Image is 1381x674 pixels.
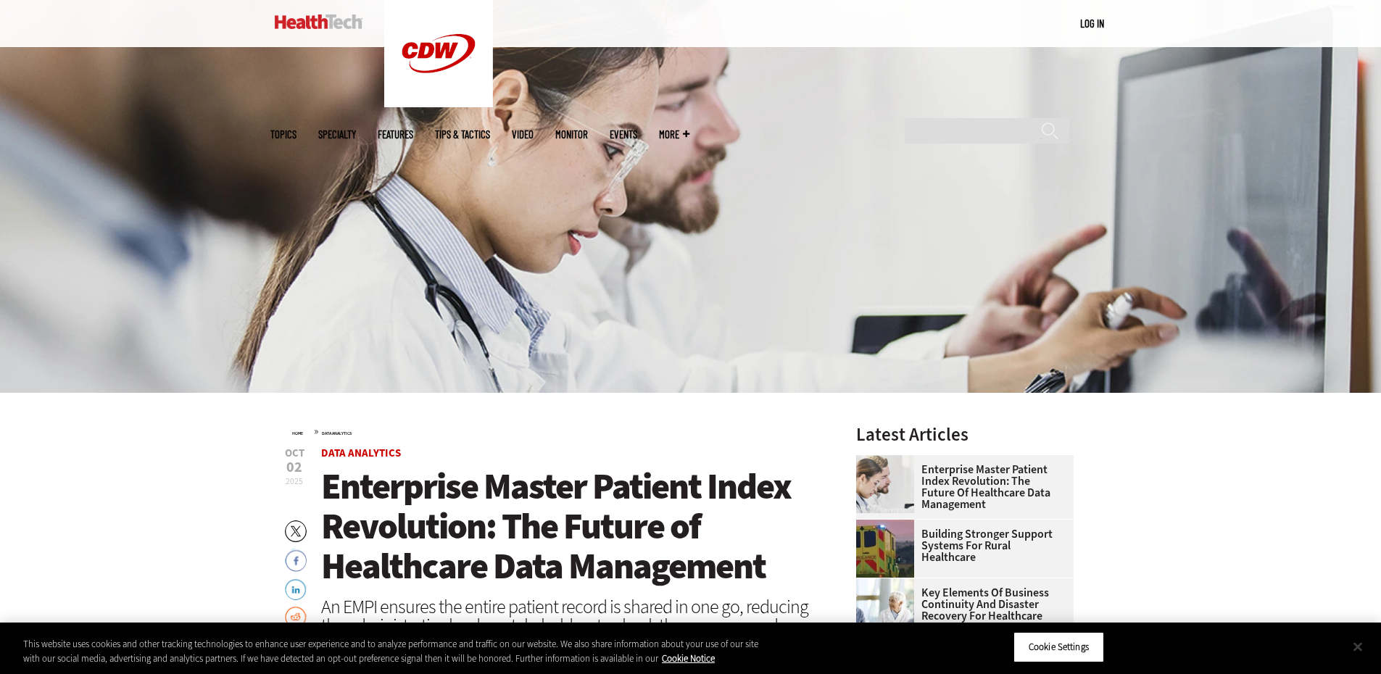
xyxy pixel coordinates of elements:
a: CDW [384,96,493,111]
img: ambulance driving down country road at sunset [856,520,914,578]
a: Features [378,129,413,140]
span: Specialty [318,129,356,140]
img: Home [275,14,362,29]
div: User menu [1080,16,1104,31]
a: Video [512,129,534,140]
a: Home [292,430,303,436]
a: More information about your privacy [662,652,715,665]
div: An EMPI ensures the entire patient record is shared in one go, reducing the administrative load o... [321,597,818,654]
a: Events [610,129,637,140]
a: ambulance driving down country road at sunset [856,520,921,531]
a: Data Analytics [322,430,352,436]
a: Enterprise Master Patient Index Revolution: The Future of Healthcare Data Management [856,464,1065,510]
div: This website uses cookies and other tracking technologies to enhance user experience and to analy... [23,637,760,665]
h3: Latest Articles [856,425,1074,444]
a: MonITor [555,129,588,140]
a: medical researchers look at data on desktop monitor [856,455,921,467]
a: Tips & Tactics [435,129,490,140]
div: » [292,425,818,437]
a: Log in [1080,17,1104,30]
button: Cookie Settings [1013,632,1104,662]
button: Close [1342,631,1374,662]
span: Enterprise Master Patient Index Revolution: The Future of Healthcare Data Management [321,462,791,590]
span: Topics [270,129,296,140]
img: medical researchers look at data on desktop monitor [856,455,914,513]
span: 2025 [286,475,303,487]
span: 02 [285,460,304,475]
span: More [659,129,689,140]
a: Key Elements of Business Continuity and Disaster Recovery for Healthcare [856,587,1065,622]
a: Data Analytics [321,446,401,460]
span: Oct [285,448,304,459]
img: incident response team discusses around a table [856,578,914,636]
a: Building Stronger Support Systems for Rural Healthcare [856,528,1065,563]
a: incident response team discusses around a table [856,578,921,590]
